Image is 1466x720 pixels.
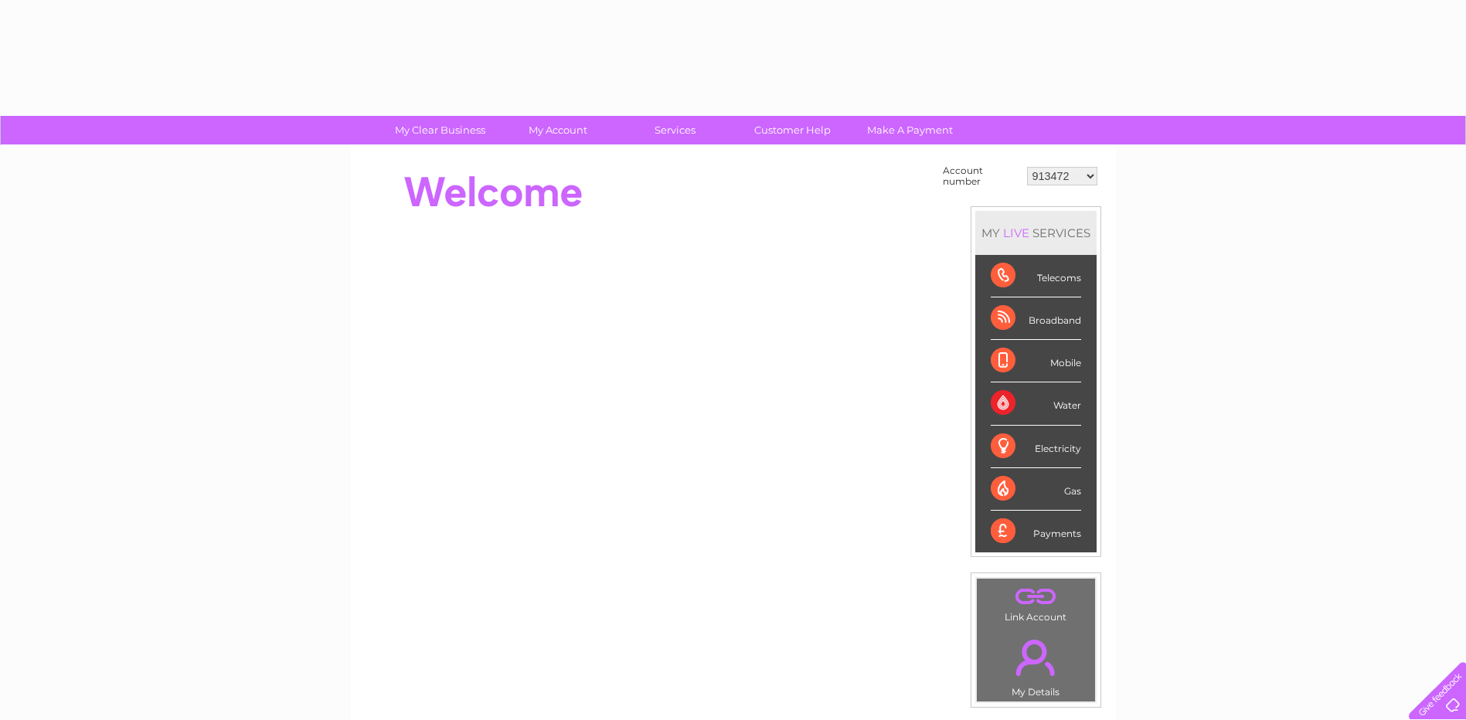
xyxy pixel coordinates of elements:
[1000,226,1032,240] div: LIVE
[991,340,1081,382] div: Mobile
[494,116,621,144] a: My Account
[376,116,504,144] a: My Clear Business
[991,297,1081,340] div: Broadband
[991,511,1081,552] div: Payments
[991,468,1081,511] div: Gas
[939,161,1023,191] td: Account number
[981,630,1091,684] a: .
[846,116,974,144] a: Make A Payment
[991,255,1081,297] div: Telecoms
[991,426,1081,468] div: Electricity
[976,578,1096,627] td: Link Account
[611,116,739,144] a: Services
[991,382,1081,425] div: Water
[975,211,1097,255] div: MY SERVICES
[981,582,1091,610] a: .
[976,627,1096,702] td: My Details
[729,116,856,144] a: Customer Help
